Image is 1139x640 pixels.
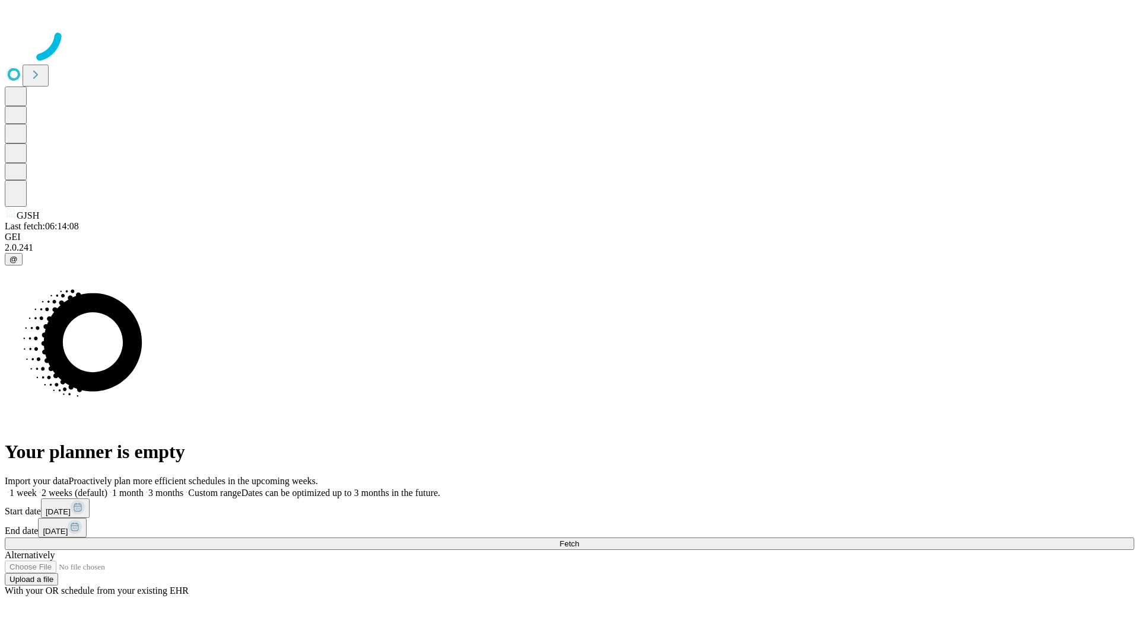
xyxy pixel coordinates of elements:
[5,585,189,596] span: With your OR schedule from your existing EHR
[5,253,23,265] button: @
[148,488,183,498] span: 3 months
[38,518,87,537] button: [DATE]
[5,550,55,560] span: Alternatively
[9,488,37,498] span: 1 week
[69,476,318,486] span: Proactively plan more efficient schedules in the upcoming weeks.
[5,498,1134,518] div: Start date
[5,232,1134,242] div: GEI
[46,507,71,516] span: [DATE]
[5,441,1134,463] h1: Your planner is empty
[559,539,579,548] span: Fetch
[5,221,79,231] span: Last fetch: 06:14:08
[41,498,90,518] button: [DATE]
[42,488,107,498] span: 2 weeks (default)
[5,537,1134,550] button: Fetch
[9,255,18,264] span: @
[43,527,68,536] span: [DATE]
[17,210,39,220] span: GJSH
[5,242,1134,253] div: 2.0.241
[5,573,58,585] button: Upload a file
[112,488,144,498] span: 1 month
[188,488,241,498] span: Custom range
[5,518,1134,537] div: End date
[5,476,69,486] span: Import your data
[241,488,440,498] span: Dates can be optimized up to 3 months in the future.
